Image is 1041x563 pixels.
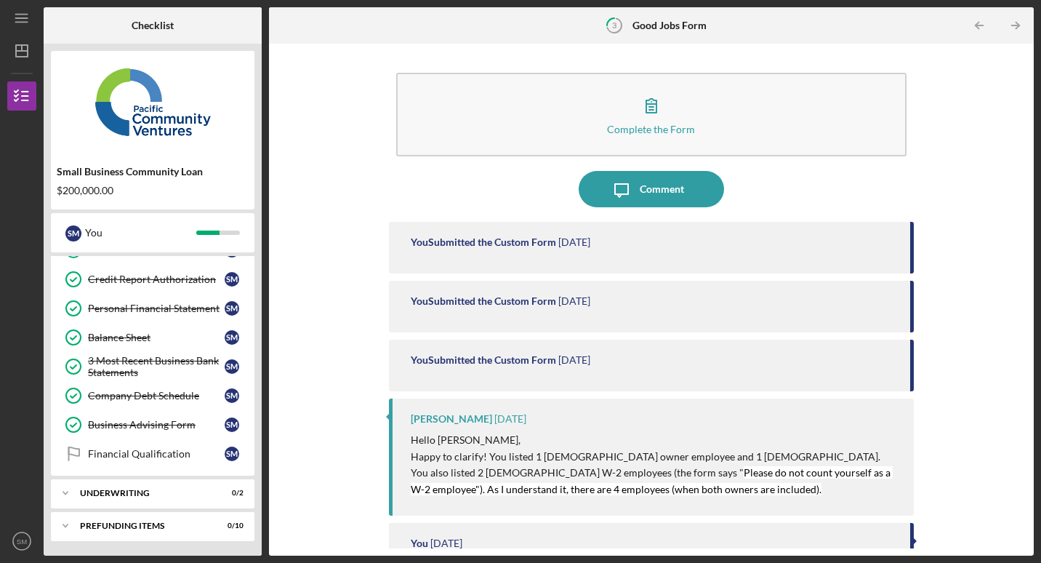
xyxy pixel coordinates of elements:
[411,432,899,448] p: Hello [PERSON_NAME],
[51,58,254,145] img: Product logo
[225,447,239,461] div: S M
[558,354,590,366] time: 2025-09-29 02:36
[58,294,247,323] a: Personal Financial StatementSM
[85,220,196,245] div: You
[88,273,225,285] div: Credit Report Authorization
[58,381,247,410] a: Company Debt ScheduleSM
[80,522,207,530] div: Prefunding Items
[88,419,225,431] div: Business Advising Form
[132,20,174,31] b: Checklist
[88,303,225,314] div: Personal Financial Statement
[579,171,724,207] button: Comment
[225,418,239,432] div: S M
[225,330,239,345] div: S M
[88,355,225,378] div: 3 Most Recent Business Bank Statements
[225,301,239,316] div: S M
[58,410,247,439] a: Business Advising FormSM
[558,295,590,307] time: 2025-10-06 16:17
[88,390,225,402] div: Company Debt Schedule
[225,359,239,374] div: S M
[612,20,616,30] tspan: 3
[57,185,249,196] div: $200,000.00
[80,489,207,498] div: Underwriting
[411,413,492,425] div: [PERSON_NAME]
[411,236,556,248] div: You Submitted the Custom Form
[411,466,893,495] mark: Please do not count yourself as a W-2 employee"). As I understand it, there are 4 employees (when...
[217,522,244,530] div: 0 / 10
[57,166,249,177] div: Small Business Community Loan
[88,332,225,343] div: Balance Sheet
[88,448,225,460] div: Financial Qualification
[607,124,695,135] div: Complete the Form
[17,538,27,546] text: SM
[225,388,239,403] div: S M
[558,236,590,248] time: 2025-10-06 16:18
[217,489,244,498] div: 0 / 2
[411,449,899,498] p: Happy to clarify! You listed 1 [DEMOGRAPHIC_DATA] owner employee and 1 [DEMOGRAPHIC_DATA]. You al...
[225,272,239,287] div: S M
[640,171,684,207] div: Comment
[411,538,428,549] div: You
[7,527,36,556] button: SM
[632,20,707,31] b: Good Jobs Form
[411,354,556,366] div: You Submitted the Custom Form
[65,225,81,241] div: S M
[58,323,247,352] a: Balance SheetSM
[396,73,907,156] button: Complete the Form
[411,295,556,307] div: You Submitted the Custom Form
[58,352,247,381] a: 3 Most Recent Business Bank StatementsSM
[58,439,247,468] a: Financial QualificationSM
[58,265,247,294] a: Credit Report AuthorizationSM
[430,538,462,549] time: 2025-09-24 04:39
[494,413,526,425] time: 2025-09-24 21:52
